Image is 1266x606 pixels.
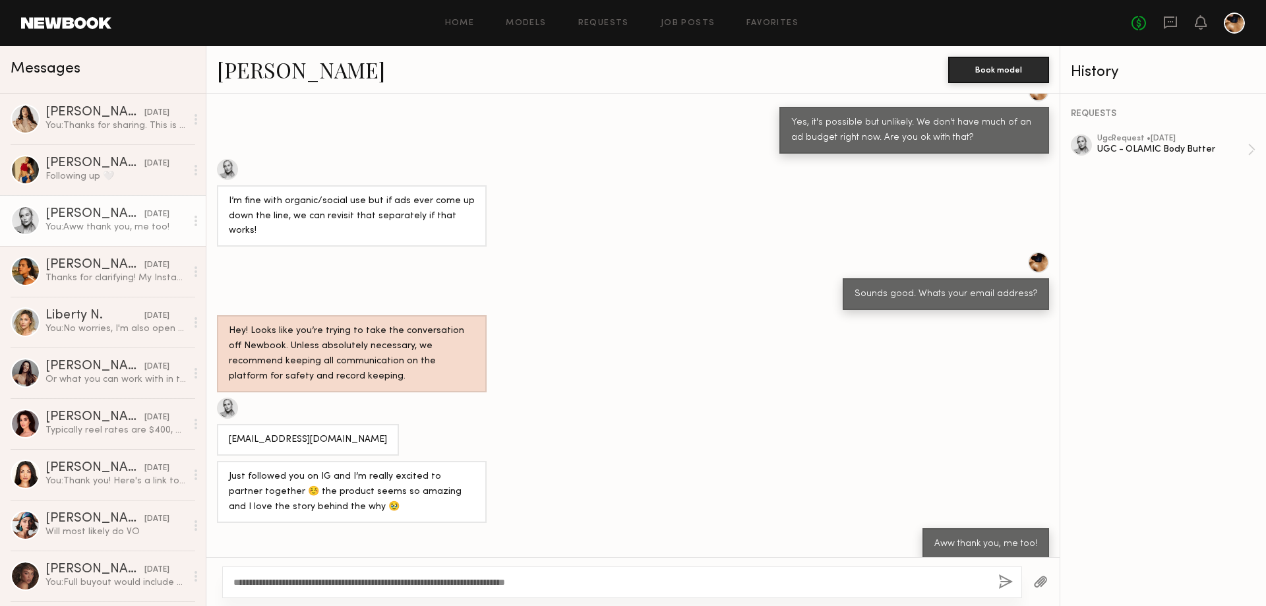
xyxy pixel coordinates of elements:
[1097,135,1248,143] div: ugc Request • [DATE]
[1097,143,1248,156] div: UGC - OLAMIC Body Butter
[217,55,385,84] a: [PERSON_NAME]
[144,208,169,221] div: [DATE]
[948,63,1049,75] a: Book model
[45,170,186,183] div: Following up 🤍
[45,563,144,576] div: [PERSON_NAME]
[934,537,1037,552] div: Aww thank you, me too!
[45,576,186,589] div: You: Full buyout would include paid ads, although i'm not really running ads right now. I just la...
[229,470,475,515] div: Just followed you on IG and I’m really excited to partner together ☺️ the product seems so amazin...
[45,424,186,437] div: Typically reel rates are $400, unless you want me to post it on my socials- then it’s a bit more ...
[506,19,546,28] a: Models
[45,272,186,284] div: Thanks for clarifying! My Instagram is @elisemears
[578,19,629,28] a: Requests
[229,324,475,384] div: Hey! Looks like you’re trying to take the conversation off Newbook. Unless absolutely necessary, ...
[45,208,144,221] div: [PERSON_NAME]
[661,19,715,28] a: Job Posts
[1097,135,1255,165] a: ugcRequest •[DATE]UGC - OLAMIC Body Butter
[144,411,169,424] div: [DATE]
[45,526,186,538] div: Will most likely do VO
[855,287,1037,302] div: Sounds good. Whats your email address?
[144,462,169,475] div: [DATE]
[45,309,144,322] div: Liberty N.
[45,462,144,475] div: [PERSON_NAME]
[948,57,1049,83] button: Book model
[445,19,475,28] a: Home
[746,19,799,28] a: Favorites
[229,433,387,448] div: [EMAIL_ADDRESS][DOMAIN_NAME]
[11,61,80,76] span: Messages
[144,259,169,272] div: [DATE]
[144,361,169,373] div: [DATE]
[229,194,475,239] div: I’m fine with organic/social use but if ads ever come up down the line, we can revisit that separ...
[45,157,144,170] div: [PERSON_NAME]
[45,373,186,386] div: Or what you can work with in the budget
[45,475,186,487] div: You: Thank you! Here's a link to the updated brief. Please review and lmk what you would charge f...
[144,513,169,526] div: [DATE]
[45,221,186,233] div: You: Aww thank you, me too!
[45,360,144,373] div: [PERSON_NAME]
[144,310,169,322] div: [DATE]
[45,411,144,424] div: [PERSON_NAME]
[144,564,169,576] div: [DATE]
[1071,65,1255,80] div: History
[45,106,144,119] div: [PERSON_NAME]
[45,258,144,272] div: [PERSON_NAME]
[45,119,186,132] div: You: Thanks for sharing. This is a bit out of budget right now but ill keep you in mind for futur...
[45,322,186,335] div: You: No worries, I'm also open to your creative direction as well if you're interested in somethi...
[1071,109,1255,119] div: REQUESTS
[144,158,169,170] div: [DATE]
[144,107,169,119] div: [DATE]
[791,115,1037,146] div: Yes, it's possible but unlikely. We don't have much of an ad budget right now. Are you ok with that?
[45,512,144,526] div: [PERSON_NAME]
